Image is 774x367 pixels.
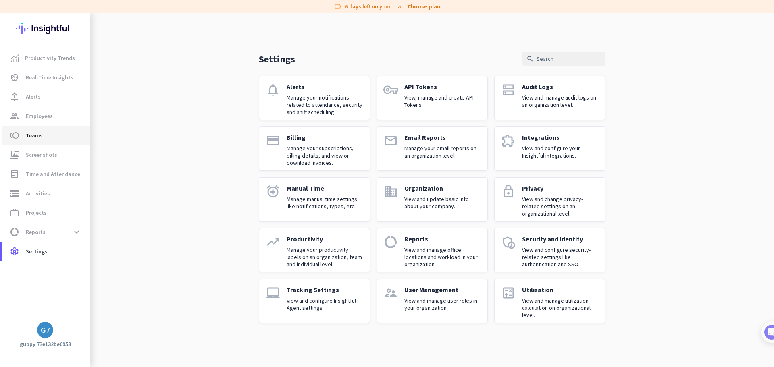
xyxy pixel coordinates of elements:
a: settingsSettings [2,242,90,261]
p: View and configure security-related settings like authentication and SSO. [522,246,599,268]
p: Alerts [287,83,363,91]
div: 🎊 Welcome to Insightful! 🎊 [11,31,150,60]
p: View and manage utilization calculation on organizational level. [522,297,599,319]
i: work_outline [10,208,19,218]
i: laptop_mac [266,286,280,300]
p: API Tokens [404,83,481,91]
i: search [526,55,534,62]
a: notificationsAlertsManage your notifications related to attendance, security and shift scheduling [259,76,370,120]
i: event_note [10,169,19,179]
span: Real-Time Insights [26,73,73,82]
p: View, manage and create API Tokens. [404,94,481,108]
i: extension [501,133,516,148]
img: Insightful logo [16,13,75,44]
span: Messages [47,272,75,277]
i: payment [266,133,280,148]
p: About 10 minutes [103,106,153,114]
a: groupEmployees [2,106,90,126]
p: Reports [404,235,481,243]
p: View and change privacy-related settings on an organizational level. [522,195,599,217]
p: Manage manual time settings like notifications, types, etc. [287,195,363,210]
p: Integrations [522,133,599,141]
i: notifications [266,83,280,97]
a: supervisor_accountUser ManagementView and manage user roles in your organization. [377,279,488,323]
a: event_noteTime and Attendance [2,164,90,184]
button: Help [81,251,121,284]
i: admin_panel_settings [501,235,516,249]
i: av_timer [10,73,19,82]
a: notification_importantAlerts [2,87,90,106]
a: domainOrganizationView and update basic info about your company. [377,177,488,222]
div: 1Add employees [15,137,146,150]
p: Manage your notifications related to attendance, security and shift scheduling [287,94,363,116]
p: Utilization [522,286,599,294]
span: Settings [26,247,48,256]
div: You're just a few steps away from completing the essential app setup [11,60,150,79]
a: lockPrivacyView and change privacy-related settings on an organizational level. [494,177,605,222]
p: Organization [404,184,481,192]
a: alarm_addManual TimeManage manual time settings like notifications, types, etc. [259,177,370,222]
span: Reports [26,227,46,237]
a: data_usageReportsexpand_more [2,222,90,242]
a: perm_mediaScreenshots [2,145,90,164]
span: Teams [26,131,43,140]
img: menu-item [11,54,19,62]
i: supervisor_account [383,286,398,300]
button: Add your employees [31,194,109,210]
p: View and update basic info about your company. [404,195,481,210]
p: Email Reports [404,133,481,141]
span: Productivity Trends [25,53,75,63]
span: Help [94,272,107,277]
p: View and manage office locations and workload in your organization. [404,246,481,268]
p: Privacy [522,184,599,192]
p: Manual Time [287,184,363,192]
p: View and manage user roles in your organization. [404,297,481,311]
i: data_usage [383,235,398,249]
p: View and configure your Insightful integrations. [522,145,599,159]
p: Billing [287,133,363,141]
a: storageActivities [2,184,90,203]
a: admin_panel_settingsSecurity and IdentityView and configure security-related settings like authen... [494,228,605,272]
p: View and configure Insightful Agent settings. [287,297,363,311]
a: paymentBillingManage your subscriptions, billing details, and view or download invoices. [259,126,370,171]
a: Choose plan [408,2,440,10]
div: [PERSON_NAME] from Insightful [45,87,133,95]
i: notification_important [10,92,19,102]
span: Employees [26,111,53,121]
i: lock [501,184,516,199]
a: dnsAudit LogsView and manage audit logs on an organization level. [494,76,605,120]
i: toll [10,131,19,140]
i: data_usage [10,227,19,237]
i: trending_up [266,235,280,249]
i: email [383,133,398,148]
p: Manage your email reports on an organization level. [404,145,481,159]
div: Initial tracking settings and how to edit them [31,232,137,248]
div: Add employees [31,140,137,148]
div: Close [141,3,156,18]
i: domain [383,184,398,199]
a: tollTeams [2,126,90,145]
button: Tasks [121,251,161,284]
span: Activities [26,189,50,198]
p: User Management [404,286,481,294]
a: trending_upProductivityManage your productivity labels on an organization, team and individual le... [259,228,370,272]
button: expand_more [69,225,84,239]
a: calculateUtilizationView and manage utilization calculation on organizational level. [494,279,605,323]
a: vpn_keyAPI TokensView, manage and create API Tokens. [377,76,488,120]
a: data_usageReportsView and manage office locations and workload in your organization. [377,228,488,272]
i: calculate [501,286,516,300]
div: 2Initial tracking settings and how to edit them [15,229,146,248]
a: work_outlineProjects [2,203,90,222]
span: Projects [26,208,47,218]
a: menu-itemProductivity Trends [2,48,90,68]
img: Profile image for Tamara [29,84,42,97]
i: alarm_add [266,184,280,199]
a: laptop_macTracking SettingsView and configure Insightful Agent settings. [259,279,370,323]
p: Tracking Settings [287,286,363,294]
span: Home [12,272,28,277]
p: Productivity [287,235,363,243]
input: Search [522,52,605,66]
i: group [10,111,19,121]
i: perm_media [10,150,19,160]
button: Messages [40,251,81,284]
